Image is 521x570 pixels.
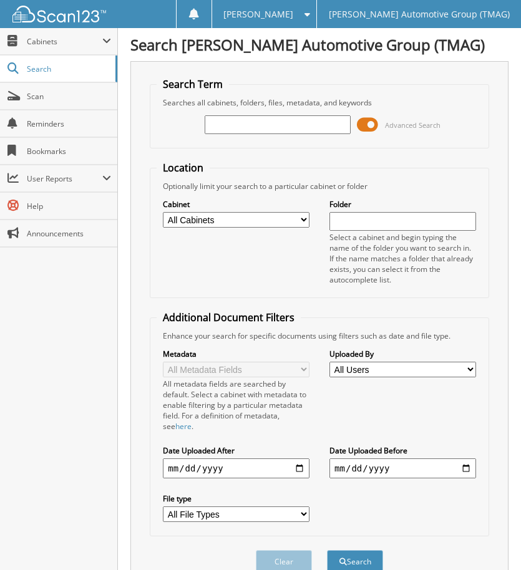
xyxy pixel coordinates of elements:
span: Cabinets [27,36,102,47]
input: end [329,458,476,478]
span: Bookmarks [27,146,111,157]
span: User Reports [27,173,102,184]
div: Select a cabinet and begin typing the name of the folder you want to search in. If the name match... [329,232,476,285]
label: Uploaded By [329,349,476,359]
label: Date Uploaded Before [329,445,476,456]
span: [PERSON_NAME] Automotive Group (TMAG) [329,11,510,18]
span: Scan [27,91,111,102]
label: File type [163,493,309,504]
label: Metadata [163,349,309,359]
span: Announcements [27,228,111,239]
input: start [163,458,309,478]
div: Searches all cabinets, folders, files, metadata, and keywords [157,97,482,108]
a: here [175,421,192,432]
span: Help [27,201,111,211]
legend: Location [157,161,210,175]
img: scan123-logo-white.svg [12,6,106,22]
span: [PERSON_NAME] [223,11,293,18]
h1: Search [PERSON_NAME] Automotive Group (TMAG) [130,34,509,55]
label: Folder [329,199,476,210]
label: Cabinet [163,199,309,210]
legend: Search Term [157,77,229,91]
div: All metadata fields are searched by default. Select a cabinet with metadata to enable filtering b... [163,379,309,432]
label: Date Uploaded After [163,445,309,456]
div: Optionally limit your search to a particular cabinet or folder [157,181,482,191]
div: Enhance your search for specific documents using filters such as date and file type. [157,331,482,341]
span: Reminders [27,118,111,129]
legend: Additional Document Filters [157,311,301,324]
span: Advanced Search [385,120,441,130]
span: Search [27,64,109,74]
